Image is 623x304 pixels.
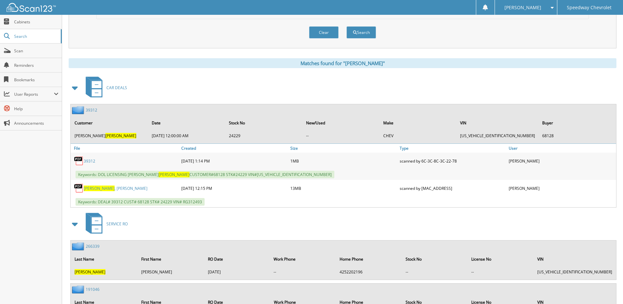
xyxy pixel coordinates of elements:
span: [PERSON_NAME] [75,269,105,275]
td: [US_VEHICLE_IDENTIFICATION_NUMBER] [457,130,538,141]
td: [US_VEHICLE_IDENTIFICATION_NUMBER] [534,266,615,277]
td: -- [270,266,335,277]
span: Speedway Chevrolet [567,6,612,10]
img: folder2.png [72,242,86,250]
td: 4252202196 [336,266,402,277]
img: PDF.png [74,156,84,166]
span: Help [14,106,58,112]
button: Clear [309,26,339,38]
td: [PERSON_NAME] [71,130,148,141]
img: folder2.png [72,285,86,293]
th: Last Name [71,252,137,266]
span: [PERSON_NAME] [105,133,136,139]
span: [PERSON_NAME] [504,6,541,10]
div: [PERSON_NAME] [507,154,616,167]
th: Home Phone [336,252,402,266]
div: scanned by 6C-3C-8C-3C-22-78 [398,154,507,167]
div: [DATE] 1:14 PM [180,154,289,167]
a: Created [180,144,289,153]
div: Matches found for "[PERSON_NAME]" [69,58,616,68]
div: scanned by [MAC_ADDRESS] [398,182,507,195]
div: [DATE] 12:15 PM [180,182,289,195]
td: 24229 [226,130,302,141]
span: Cabinets [14,19,58,25]
th: VIN [534,252,615,266]
th: New/Used [303,116,379,130]
a: SERVICE RO [82,211,128,237]
span: [PERSON_NAME] [159,172,189,177]
iframe: Chat Widget [590,272,623,304]
th: Work Phone [270,252,335,266]
td: [DATE] [205,266,270,277]
div: 1MB [289,154,398,167]
th: Make [380,116,456,130]
a: 39312 [86,107,97,113]
span: Bookmarks [14,77,58,83]
span: Search [14,34,57,39]
th: Stock No [226,116,302,130]
span: Announcements [14,120,58,126]
span: CAR DEALS [106,85,127,90]
a: 39312 [84,158,95,164]
td: 68128 [539,130,615,141]
span: Keywords: DEAL# 39312 CUST# 68128 STK# 24229 VIN# RG312493 [76,198,205,206]
a: 191046 [86,287,100,292]
th: First Name [138,252,204,266]
a: CAR DEALS [82,75,127,101]
td: -- [402,266,467,277]
img: folder2.png [72,106,86,114]
th: Customer [71,116,148,130]
span: Scan [14,48,58,54]
img: scan123-logo-white.svg [7,3,56,12]
th: Date [148,116,225,130]
button: Search [346,26,376,38]
th: Stock No [402,252,467,266]
a: File [71,144,180,153]
td: CHEV [380,130,456,141]
div: 13MB [289,182,398,195]
span: [PERSON_NAME] [84,186,115,191]
th: License No [468,252,533,266]
span: SERVICE RO [106,221,128,227]
a: Type [398,144,507,153]
th: Buyer [539,116,615,130]
a: Size [289,144,398,153]
a: 266339 [86,243,100,249]
a: [PERSON_NAME], [PERSON_NAME] [84,186,147,191]
span: User Reports [14,91,54,97]
th: RO Date [205,252,270,266]
td: -- [468,266,533,277]
img: PDF.png [74,183,84,193]
span: Keywords: DOL LICENSING [PERSON_NAME] CUSTOMER#68128 STK#24229 VIN#[US_VEHICLE_IDENTIFICATION_NUM... [76,171,334,178]
a: User [507,144,616,153]
div: [PERSON_NAME] [507,182,616,195]
th: VIN [457,116,538,130]
td: [DATE] 12:00:00 AM [148,130,225,141]
td: -- [303,130,379,141]
td: [PERSON_NAME] [138,266,204,277]
span: Reminders [14,63,58,68]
